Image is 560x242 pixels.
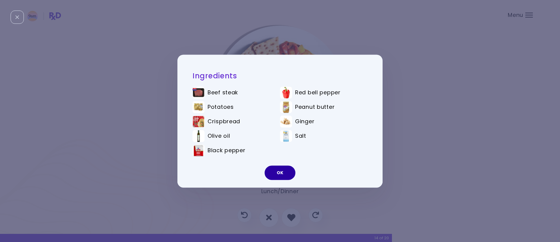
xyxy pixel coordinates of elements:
[208,147,246,154] span: Black pepper
[11,11,24,24] div: Close
[208,104,234,110] span: Potatoes
[192,71,367,80] h2: Ingredients
[208,89,238,96] span: Beef steak
[265,165,295,180] button: OK
[208,133,230,139] span: Olive oil
[295,133,306,139] span: Salt
[208,118,240,125] span: Crispbread
[295,89,341,96] span: Red bell pepper
[295,118,314,125] span: Ginger
[295,104,335,110] span: Peanut butter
